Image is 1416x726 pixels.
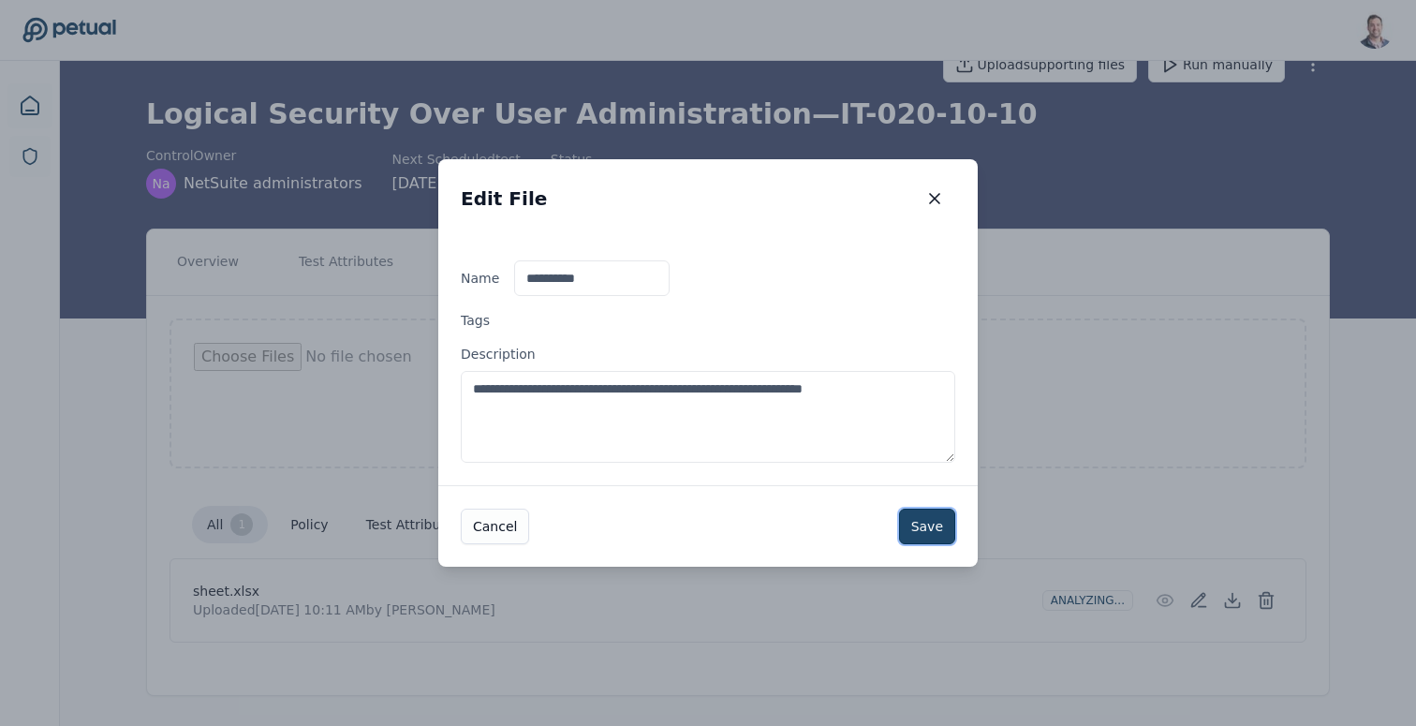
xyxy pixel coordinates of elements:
[514,260,670,296] input: Name
[461,371,955,463] textarea: Description
[461,509,529,544] button: Cancel
[461,185,547,212] h2: Edit File
[461,345,955,463] label: Description
[899,509,955,544] button: Save
[461,260,955,296] label: Name
[461,311,955,330] label: Tags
